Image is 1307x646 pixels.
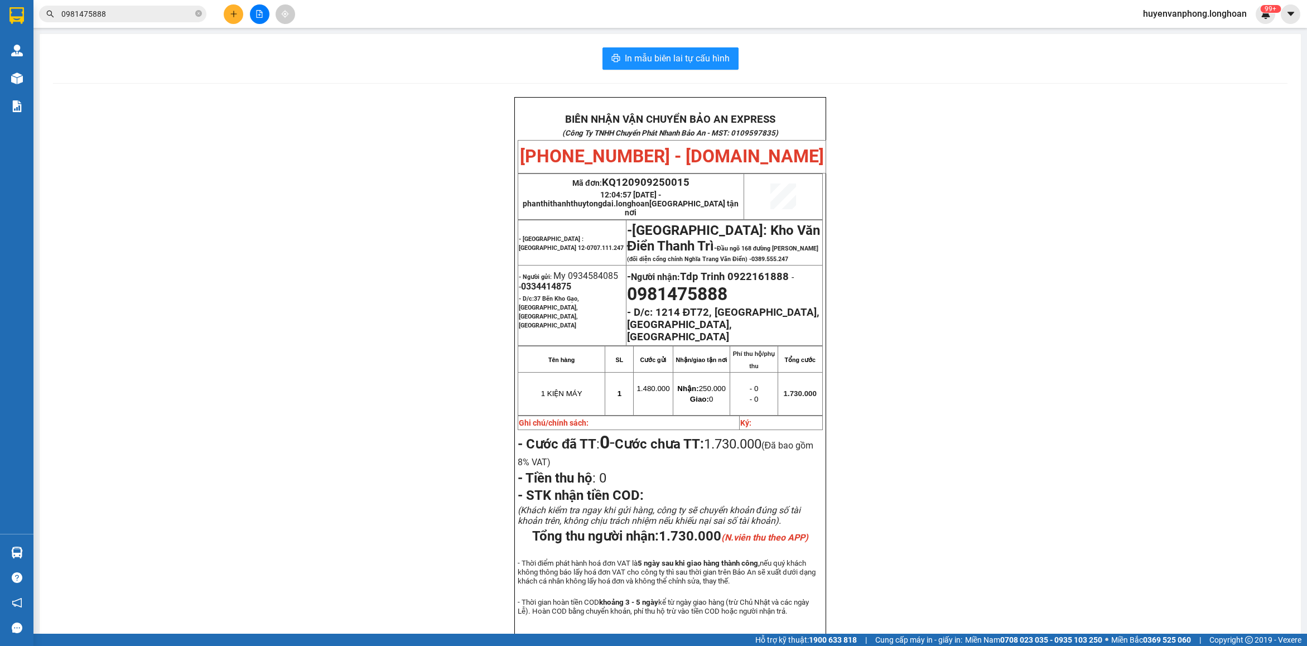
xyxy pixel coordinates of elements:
[1260,5,1281,13] sup: 208
[618,389,621,398] span: 1
[12,572,22,583] span: question-circle
[596,470,606,486] span: 0
[12,597,22,608] span: notification
[611,54,620,64] span: printer
[523,190,739,217] span: 12:04:57 [DATE] -
[11,100,23,112] img: solution-icon
[1111,634,1191,646] span: Miền Bắc
[520,146,824,167] span: [PHONE_NUMBER] - [DOMAIN_NAME]
[519,235,624,252] span: - [GEOGRAPHIC_DATA] : [GEOGRAPHIC_DATA] 12-
[519,271,618,292] span: My 0934584085 -
[627,223,820,254] span: [GEOGRAPHIC_DATA]: Kho Văn Điển Thanh Trì
[519,295,579,329] span: 37 Bến Kho Gạo, [GEOGRAPHIC_DATA], [GEOGRAPHIC_DATA], [GEOGRAPHIC_DATA]
[625,51,730,65] span: In mẫu biên lai tự cấu hình
[755,634,857,646] span: Hỗ trợ kỹ thuật:
[809,635,857,644] strong: 1900 633 818
[627,283,727,305] span: 0981475888
[659,528,808,544] span: 1.730.000
[230,10,238,18] span: plus
[638,559,760,567] strong: 5 ngày sau khi giao hàng thành công,
[519,418,589,427] strong: Ghi chú/chính sách:
[255,10,263,18] span: file-add
[532,528,808,544] span: Tổng thu người nhận:
[965,634,1102,646] span: Miền Nam
[677,384,698,393] strong: Nhận:
[631,272,789,282] span: Người nhận:
[224,4,243,24] button: plus
[785,356,816,363] strong: Tổng cước
[521,281,571,292] span: 0334414875
[1245,636,1253,644] span: copyright
[523,199,739,217] span: phanthithanhthuytongdai.longhoan
[599,598,658,606] strong: khoảng 3 - 5 ngày
[875,634,962,646] span: Cung cấp máy in - giấy in:
[627,245,819,263] span: Đầu ngõ 168 đường [PERSON_NAME] (đối diện cổng chính Nghĩa Trang Văn Điển) -
[518,488,644,503] span: - STK nhận tiền COD:
[548,356,575,363] strong: Tên hàng
[627,306,653,319] strong: - D/c:
[565,113,775,126] strong: BIÊN NHẬN VẬN CHUYỂN BẢO AN EXPRESS
[602,176,689,189] span: KQ120909250015
[519,273,552,281] strong: - Người gửi:
[602,47,739,70] button: printerIn mẫu biên lai tự cấu hình
[750,384,759,393] span: - 0
[518,440,813,467] span: (Đã bao gồm 8% VAT)
[562,129,778,137] strong: (Công Ty TNHH Chuyển Phát Nhanh Bảo An - MST: 0109597835)
[518,436,615,452] span: :
[518,598,809,615] span: - Thời gian hoàn tiền COD kể từ ngày giao hàng (trừ Chủ Nhật và các ngày Lễ). Hoàn COD bằng chuyể...
[721,532,808,543] em: (N.viên thu theo APP)
[11,45,23,56] img: warehouse-icon
[1143,635,1191,644] strong: 0369 525 060
[518,470,606,486] span: :
[195,9,202,20] span: close-circle
[690,395,709,403] strong: Giao:
[690,395,713,403] span: 0
[627,228,820,263] span: -
[600,432,610,453] strong: 0
[625,199,739,217] span: [GEOGRAPHIC_DATA] tận nơi
[587,244,624,252] span: 0707.111.247
[789,272,794,282] span: -
[61,8,193,20] input: Tìm tên, số ĐT hoặc mã đơn
[616,356,624,363] strong: SL
[195,10,202,17] span: close-circle
[518,559,816,585] span: - Thời điểm phát hành hoá đơn VAT là nếu quý khách không thông báo lấy hoá đơn VAT cho công ty th...
[1261,9,1271,19] img: icon-new-feature
[627,223,632,238] span: -
[636,384,669,393] span: 1.480.000
[733,350,775,369] strong: Phí thu hộ/phụ thu
[615,436,704,452] strong: Cước chưa TT:
[250,4,269,24] button: file-add
[751,255,788,263] span: 0389.555.247
[740,418,751,427] strong: Ký:
[600,432,615,453] span: -
[518,470,592,486] strong: - Tiền thu hộ
[680,271,789,283] span: Tdp Trinh 0922161888
[750,395,759,403] span: - 0
[572,179,689,187] span: Mã đơn:
[1281,4,1300,24] button: caret-down
[627,271,789,283] strong: -
[1199,634,1201,646] span: |
[676,356,727,363] strong: Nhận/giao tận nơi
[281,10,289,18] span: aim
[276,4,295,24] button: aim
[519,295,579,329] strong: - D/c:
[11,73,23,84] img: warehouse-icon
[518,436,597,452] strong: - Cước đã TT
[518,505,800,526] span: (Khách kiểm tra ngay khi gửi hàng, công ty sẽ chuyển khoản đúng số tài khoản trên, không chịu trá...
[1134,7,1256,21] span: huyenvanphong.longhoan
[11,547,23,558] img: warehouse-icon
[627,306,819,343] strong: 1214 ĐT72, [GEOGRAPHIC_DATA], [GEOGRAPHIC_DATA], [GEOGRAPHIC_DATA]
[865,634,867,646] span: |
[784,389,817,398] span: 1.730.000
[9,7,24,24] img: logo-vxr
[1286,9,1296,19] span: caret-down
[1105,638,1108,642] span: ⚪️
[12,623,22,633] span: message
[640,356,666,363] strong: Cước gửi
[541,389,582,398] span: 1 KIỆN MÁY
[1000,635,1102,644] strong: 0708 023 035 - 0935 103 250
[677,384,726,393] span: 250.000
[46,10,54,18] span: search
